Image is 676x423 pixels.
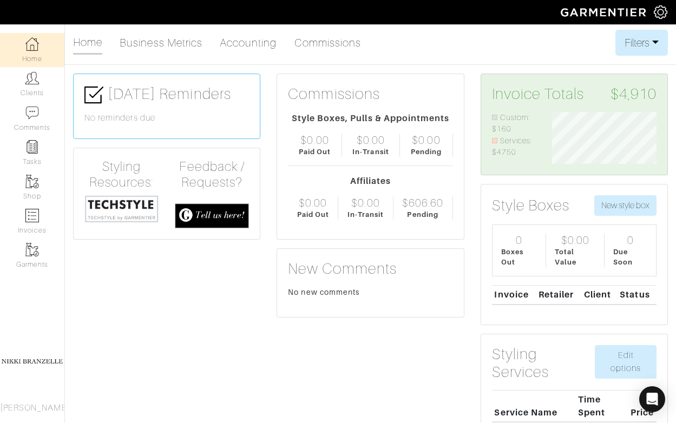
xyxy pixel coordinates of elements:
div: $606.60 [402,196,443,209]
div: $0.00 [561,234,589,247]
div: Affiliates [288,175,452,188]
div: Boxes Out [501,247,537,267]
img: clients-icon-6bae9207a08558b7cb47a8932f037763ab4055f8c8b6bfacd5dc20c3e0201464.png [25,71,39,85]
div: Paid Out [297,209,329,220]
div: Pending [411,147,442,157]
div: In-Transit [352,147,389,157]
th: Client [581,285,618,304]
img: reminder-icon-8004d30b9f0a5d33ae49ab947aed9ed385cf756f9e5892f1edd6e32f2345188e.png [25,140,39,154]
div: $0.00 [357,134,385,147]
a: Home [73,31,102,55]
img: garments-icon-b7da505a4dc4fd61783c78ac3ca0ef83fa9d6f193b1c9dc38574b1d14d53ca28.png [25,175,39,188]
th: Price [620,390,657,422]
th: Status [618,285,657,304]
img: feedback_requests-3821251ac2bd56c73c230f3229a5b25d6eb027adea667894f41107c140538ee0.png [175,203,249,228]
img: check-box-icon-36a4915ff3ba2bd8f6e4f29bc755bb66becd62c870f447fc0dd1365fcfddab58.png [84,85,103,104]
li: Custom: $160 [492,112,536,135]
div: 0 [627,234,634,247]
h6: No reminders due [84,113,249,123]
div: Pending [407,209,438,220]
div: 0 [516,234,522,247]
img: techstyle-93310999766a10050dc78ceb7f971a75838126fd19372ce40ba20cdf6a89b94b.png [84,195,159,223]
a: Edit options [595,345,657,379]
th: Time Spent [575,390,620,422]
li: Services: $4750 [492,135,536,158]
div: $0.00 [412,134,440,147]
img: gear-icon-white-bd11855cb880d31180b6d7d6211b90ccbf57a29d726f0c71d8c61bd08dd39cc2.png [654,5,667,19]
img: orders-icon-0abe47150d42831381b5fb84f609e132dff9fe21cb692f30cb5eec754e2cba89.png [25,209,39,222]
th: Retailer [536,285,581,304]
div: $0.00 [299,196,327,209]
h4: Styling Resources: [84,159,159,190]
div: Style Boxes, Pulls & Appointments [288,112,452,125]
button: New style box [594,195,657,216]
h3: [DATE] Reminders [84,85,249,104]
div: $0.00 [300,134,329,147]
div: Total Value [555,247,595,267]
div: No new comments [288,287,452,298]
div: Paid Out [299,147,331,157]
div: In-Transit [347,209,384,220]
a: Business Metrics [120,32,202,54]
img: dashboard-icon-dbcd8f5a0b271acd01030246c82b418ddd0df26cd7fceb0bd07c9910d44c42f6.png [25,37,39,51]
img: garmentier-logo-header-white-b43fb05a5012e4ada735d5af1a66efaba907eab6374d6393d1fbf88cb4ef424d.png [555,3,654,22]
h3: Style Boxes [492,196,570,215]
h4: Feedback / Requests? [175,159,249,190]
h3: Invoice Totals [492,85,657,103]
div: $0.00 [351,196,379,209]
th: Invoice [492,285,536,304]
h3: New Comments [288,260,452,278]
span: $4,910 [611,85,657,103]
div: Due Soon [613,247,647,267]
a: Commissions [294,32,362,54]
button: Filters [615,30,668,56]
h3: Styling Services [492,345,595,381]
th: Service Name [492,390,576,422]
h3: Commissions [288,85,380,103]
img: comment-icon-a0a6a9ef722e966f86d9cbdc48e553b5cf19dbc54f86b18d962a5391bc8f6eb6.png [25,106,39,120]
a: Accounting [220,32,277,54]
div: Open Intercom Messenger [639,386,665,412]
img: garments-icon-b7da505a4dc4fd61783c78ac3ca0ef83fa9d6f193b1c9dc38574b1d14d53ca28.png [25,243,39,256]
